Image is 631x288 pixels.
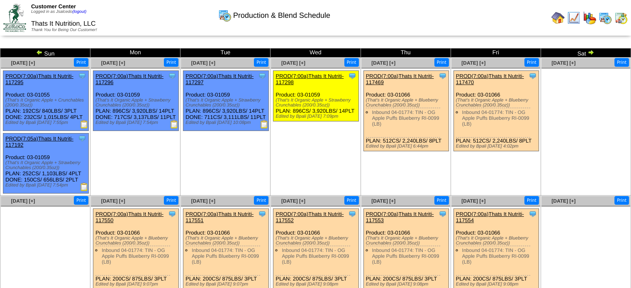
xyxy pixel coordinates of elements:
span: Production & Blend Schedule [233,11,330,20]
a: Inbound 04-01774: TIN - OG Apple Puffs Blueberry RI-0099 (LB) [102,247,169,265]
a: PROD(7:00a)Thats It Nutriti-117553 [366,211,434,223]
a: [DATE] [+] [101,198,125,204]
img: Production Report [80,120,88,128]
img: Tooltip [348,72,356,80]
div: (That's It Organic Apple + Blueberry Crunchables (200/0.35oz)) [275,236,358,246]
div: Edited by Bpali [DATE] 9:08pm [275,282,358,287]
button: Print [74,196,88,205]
img: Tooltip [348,210,356,218]
span: [DATE] [+] [551,198,575,204]
div: Product: 03-01055 PLAN: 192CS / 840LBS / 3PLT DONE: 232CS / 1,015LBS / 4PLT [3,71,89,131]
div: Edited by Bpali [DATE] 7:54pm [5,183,88,188]
div: Edited by Bpali [DATE] 7:09pm [275,114,358,119]
button: Print [164,196,178,205]
button: Print [614,58,629,67]
button: Print [434,58,449,67]
div: Product: 03-01066 PLAN: 512CS / 2,240LBS / 8PLT [453,71,539,151]
a: Inbound 04-01774: TIN - OG Apple Puffs Blueberry RI-0099 (LB) [192,247,259,265]
a: [DATE] [+] [11,198,35,204]
button: Print [524,196,539,205]
a: [DATE] [+] [461,198,485,204]
button: Print [614,196,629,205]
td: Fri [451,48,541,58]
img: calendarinout.gif [614,11,628,24]
img: calendarprod.gif [599,11,612,24]
button: Print [254,58,268,67]
span: Logged in as Jsalcedo [31,10,86,14]
a: [DATE] [+] [371,198,395,204]
img: ZoRoCo_Logo(Green%26Foil)%20jpg.webp [3,4,26,31]
img: Tooltip [439,72,447,80]
img: Tooltip [168,72,176,80]
button: Print [164,58,178,67]
div: (That's It Organic Apple + Strawberry Crunchables (200/0.35oz)) [5,160,88,170]
a: PROD(7:00a)Thats It Nutriti-117298 [275,73,344,85]
a: Inbound 04-01774: TIN - OG Apple Puffs Blueberry RI-0099 (LB) [462,247,529,265]
a: PROD(7:00a)Thats It Nutriti-117551 [185,211,253,223]
a: PROD(7:00a)Thats It Nutriti-117297 [185,73,253,85]
a: PROD(7:00a)Thats It Nutriti-117554 [456,211,524,223]
span: Thank You for Being Our Customer! [31,28,97,32]
img: arrowleft.gif [36,49,43,56]
img: graph.gif [583,11,596,24]
div: Product: 03-01066 PLAN: 512CS / 2,240LBS / 8PLT [363,71,449,151]
div: Product: 03-01059 PLAN: 896CS / 3,920LBS / 14PLT DONE: 711CS / 3,111LBS / 11PLT [183,71,269,131]
a: [DATE] [+] [191,198,215,204]
img: Production Report [80,183,88,191]
div: (That's It Organic Apple + Blueberry Crunchables (200/0.35oz)) [456,98,539,108]
div: (That's It Organic Apple + Crunchables (200/0.35oz)) [5,98,88,108]
div: (That's It Organic Apple + Strawberry Crunchables (200/0.35oz)) [185,98,268,108]
a: PROD(7:00a)Thats It Nutriti-117295 [5,73,73,85]
div: Edited by Bpali [DATE] 9:08pm [456,282,539,287]
span: [DATE] [+] [11,60,35,66]
a: [DATE] [+] [281,198,305,204]
div: (That's It Organic Apple + Strawberry Crunchables (200/0.35oz)) [275,98,358,108]
img: Production Report [260,120,268,128]
td: Wed [270,48,361,58]
button: Print [344,196,359,205]
div: (That's It Organic Apple + Blueberry Crunchables (200/0.35oz)) [456,236,539,246]
a: Inbound 04-01774: TIN - OG Apple Puffs Blueberry RI-0099 (LB) [372,247,439,265]
img: line_graph.gif [567,11,580,24]
img: Tooltip [78,134,86,143]
img: Tooltip [529,210,537,218]
div: (That's It Organic Apple + Strawberry Crunchables (200/0.35oz)) [95,98,178,108]
a: [DATE] [+] [371,60,395,66]
button: Print [434,196,449,205]
span: Customer Center [31,3,76,10]
img: Tooltip [258,210,266,218]
a: Inbound 04-01774: TIN - OG Apple Puffs Blueberry RI-0099 (LB) [282,247,349,265]
a: PROD(7:00a)Thats It Nutriti-117469 [366,73,434,85]
div: Product: 03-01059 PLAN: 252CS / 1,103LBS / 4PLT DONE: 150CS / 656LBS / 2PLT [3,133,89,194]
img: Tooltip [78,72,86,80]
button: Print [524,58,539,67]
img: Tooltip [439,210,447,218]
div: Edited by Bpali [DATE] 9:07pm [185,282,268,287]
div: Edited by Bpali [DATE] 9:08pm [366,282,449,287]
td: Sun [0,48,90,58]
a: [DATE] [+] [101,60,125,66]
div: Edited by Bpali [DATE] 9:07pm [95,282,178,287]
span: [DATE] [+] [461,60,485,66]
a: PROD(7:00a)Thats It Nutriti-117552 [275,211,344,223]
button: Print [74,58,88,67]
a: [DATE] [+] [551,60,575,66]
a: PROD(7:00a)Thats It Nutriti-117470 [456,73,524,85]
a: Inbound 04-01774: TIN - OG Apple Puffs Blueberry RI-0099 (LB) [462,109,529,127]
img: home.gif [551,11,565,24]
a: PROD(7:05a)Thats It Nutriti-117192 [5,136,73,148]
span: Thats It Nutrition, LLC [31,20,96,27]
div: (That's It Organic Apple + Blueberry Crunchables (200/0.35oz)) [366,236,449,246]
div: Edited by Bpali [DATE] 7:55pm [5,120,88,125]
td: Tue [180,48,270,58]
img: Tooltip [168,210,176,218]
a: (logout) [72,10,86,14]
img: Tooltip [529,72,537,80]
td: Sat [541,48,631,58]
